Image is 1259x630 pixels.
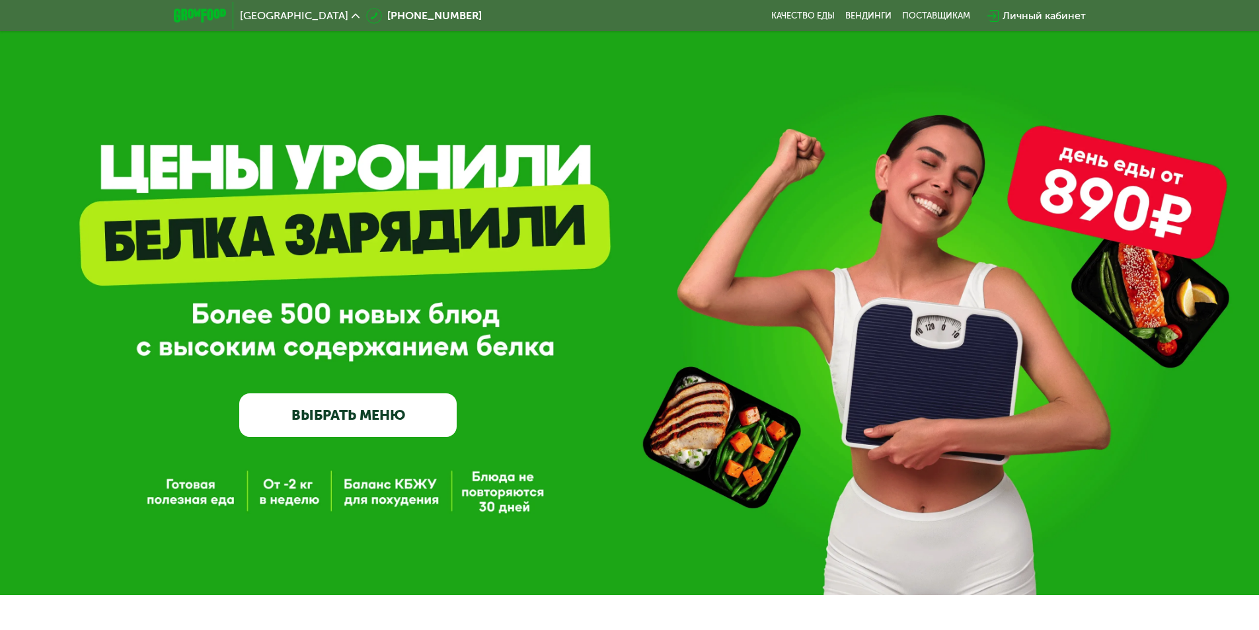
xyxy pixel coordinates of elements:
div: Личный кабинет [1003,8,1086,24]
a: [PHONE_NUMBER] [366,8,482,24]
a: ВЫБРАТЬ МЕНЮ [239,393,457,437]
a: Качество еды [771,11,835,21]
span: [GEOGRAPHIC_DATA] [240,11,348,21]
a: Вендинги [845,11,892,21]
div: поставщикам [902,11,970,21]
